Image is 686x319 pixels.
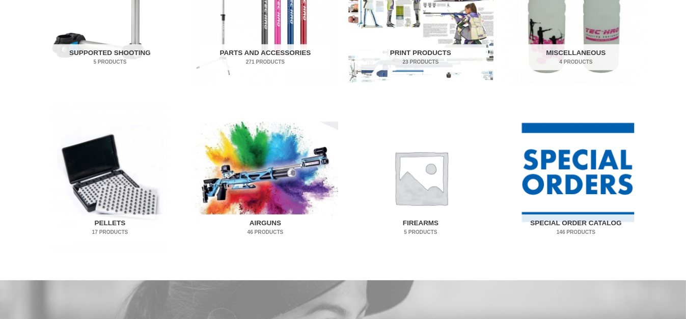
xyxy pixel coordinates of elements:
[355,228,486,236] mark: 5 Products
[38,102,183,253] a: Visit product category Pellets
[510,44,642,71] h2: Miscellaneous
[44,58,176,66] mark: 5 Products
[44,228,176,236] mark: 17 Products
[510,228,642,236] mark: 146 Products
[44,215,176,241] h2: Pellets
[355,44,486,71] h2: Print Products
[44,44,176,71] h2: Supported Shooting
[504,102,649,253] img: Special Order Catalog
[504,102,649,253] a: Visit product category Special Order Catalog
[200,58,331,66] mark: 271 Products
[193,102,338,253] a: Visit product category Airguns
[510,58,642,66] mark: 4 Products
[348,102,493,253] a: Visit product category Firearms
[200,215,331,241] h2: Airguns
[355,215,486,241] h2: Firearms
[38,102,183,253] img: Pellets
[193,102,338,253] img: Airguns
[355,58,486,66] mark: 23 Products
[200,228,331,236] mark: 46 Products
[200,44,331,71] h2: Parts and Accessories
[348,102,493,253] img: Firearms
[510,215,642,241] h2: Special Order Catalog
